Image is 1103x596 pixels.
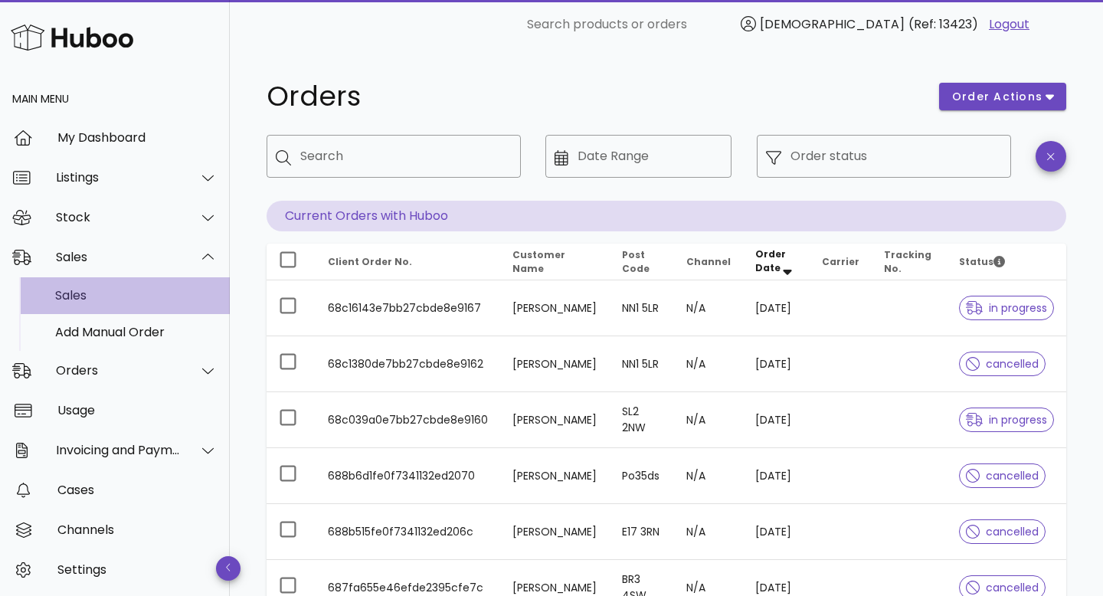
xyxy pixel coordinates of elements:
td: N/A [674,336,743,392]
span: Carrier [822,255,859,268]
th: Customer Name [500,244,610,280]
span: Tracking No. [884,248,931,275]
div: Cases [57,483,218,497]
div: My Dashboard [57,130,218,145]
span: in progress [966,414,1047,425]
div: Sales [55,288,218,303]
span: cancelled [966,582,1039,593]
td: NN1 5LR [610,280,674,336]
td: [DATE] [743,504,810,560]
span: [DEMOGRAPHIC_DATA] [760,15,905,33]
td: [PERSON_NAME] [500,392,610,448]
td: [DATE] [743,280,810,336]
td: N/A [674,392,743,448]
td: NN1 5LR [610,336,674,392]
span: Client Order No. [328,255,412,268]
td: [DATE] [743,336,810,392]
div: Stock [56,210,181,224]
span: Status [959,255,1005,268]
td: [PERSON_NAME] [500,336,610,392]
div: Add Manual Order [55,325,218,339]
span: cancelled [966,526,1039,537]
td: [PERSON_NAME] [500,448,610,504]
div: Invoicing and Payments [56,443,181,457]
img: Huboo Logo [11,21,133,54]
td: Po35ds [610,448,674,504]
td: N/A [674,280,743,336]
td: 688b515fe0f7341132ed206c [316,504,500,560]
td: E17 3RN [610,504,674,560]
td: 68c1380de7bb27cbde8e9162 [316,336,500,392]
div: Usage [57,403,218,418]
a: Logout [989,15,1029,34]
div: Orders [56,363,181,378]
th: Channel [674,244,743,280]
th: Carrier [810,244,872,280]
td: N/A [674,504,743,560]
th: Client Order No. [316,244,500,280]
span: cancelled [966,359,1039,369]
td: [PERSON_NAME] [500,280,610,336]
td: N/A [674,448,743,504]
th: Post Code [610,244,674,280]
span: in progress [966,303,1047,313]
button: order actions [939,83,1066,110]
td: 68c039a0e7bb27cbde8e9160 [316,392,500,448]
span: Customer Name [512,248,565,275]
td: SL2 2NW [610,392,674,448]
span: order actions [951,89,1043,105]
span: cancelled [966,470,1039,481]
td: [DATE] [743,448,810,504]
span: Post Code [622,248,650,275]
span: Channel [686,255,731,268]
td: [PERSON_NAME] [500,504,610,560]
th: Tracking No. [872,244,947,280]
th: Order Date: Sorted descending. Activate to remove sorting. [743,244,810,280]
span: (Ref: 13423) [908,15,978,33]
th: Status [947,244,1066,280]
span: Order Date [755,247,786,274]
td: 688b6d1fe0f7341132ed2070 [316,448,500,504]
div: Channels [57,522,218,537]
h1: Orders [267,83,921,110]
td: 68c16143e7bb27cbde8e9167 [316,280,500,336]
div: Listings [56,170,181,185]
td: [DATE] [743,392,810,448]
div: Sales [56,250,181,264]
p: Current Orders with Huboo [267,201,1066,231]
div: Settings [57,562,218,577]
